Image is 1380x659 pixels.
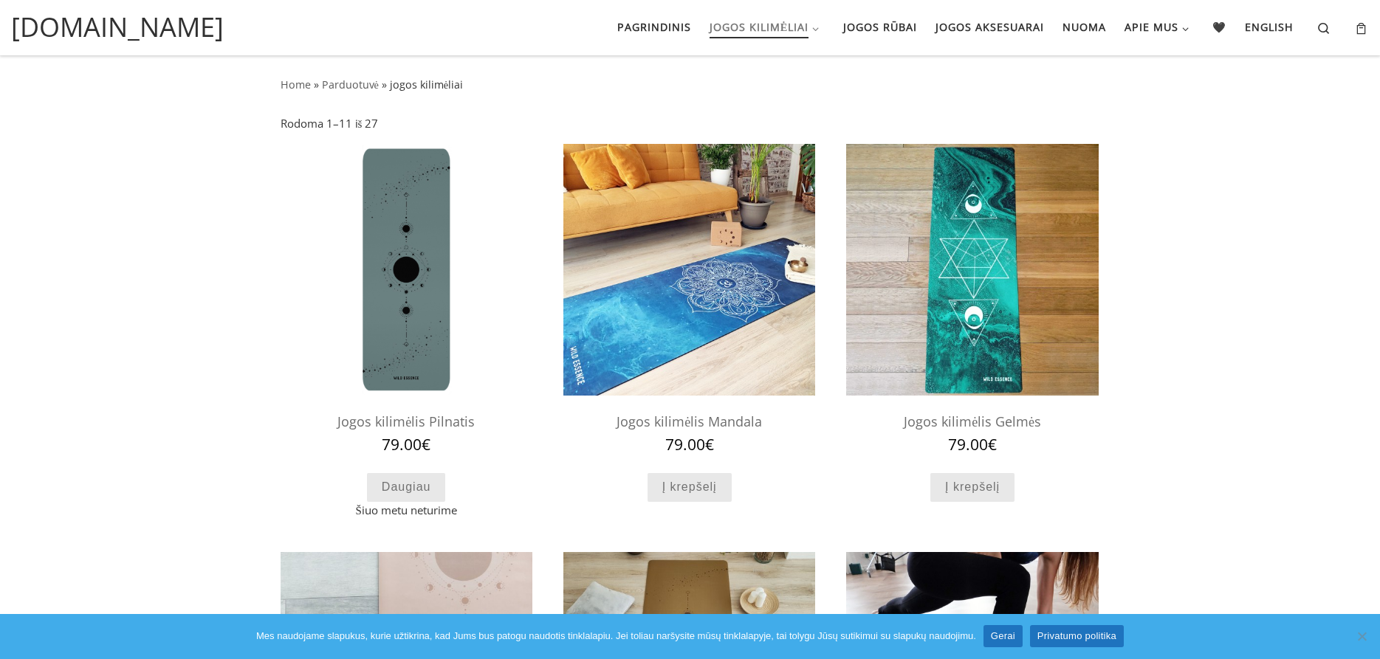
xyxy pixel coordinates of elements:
[382,434,430,455] bdi: 79.00
[1240,12,1299,43] a: English
[390,77,463,92] span: jogos kilimėliai
[665,434,714,455] bdi: 79.00
[1212,12,1226,39] span: 🖤
[1063,12,1106,39] span: Nuoma
[1057,12,1110,43] a: Nuoma
[281,77,311,92] a: Home
[314,77,319,92] span: »
[705,434,714,455] span: €
[930,473,1015,502] a: Add to cart: “Jogos kilimėlis Gelmės”
[322,77,379,92] a: Parduotuvė
[612,12,696,43] a: Pagrindinis
[422,434,430,455] span: €
[281,144,532,454] a: jogos kilimelisjogos kilimelisJogos kilimėlis Pilnatis 79.00€
[1030,625,1124,647] a: Privatumo politika
[988,434,997,455] span: €
[936,12,1044,39] span: Jogos aksesuarai
[1245,12,1294,39] span: English
[838,12,921,43] a: Jogos rūbai
[11,7,224,47] a: [DOMAIN_NAME]
[1208,12,1232,43] a: 🖤
[1354,629,1369,644] span: Ne
[281,407,532,437] h2: Jogos kilimėlis Pilnatis
[648,473,732,502] a: Add to cart: “Jogos kilimėlis Mandala”
[617,12,691,39] span: Pagrindinis
[846,407,1098,437] h2: Jogos kilimėlis Gelmės
[846,144,1098,454] a: Mankštos KilimėlisMankštos KilimėlisJogos kilimėlis Gelmės 79.00€
[256,629,976,644] span: Mes naudojame slapukus, kurie užtikrina, kad Jums bus patogu naudotis tinklalapiu. Jei toliau nar...
[843,12,917,39] span: Jogos rūbai
[281,115,379,132] p: Rodoma 1–11 iš 27
[382,77,387,92] span: »
[367,473,446,502] a: Daugiau informacijos apie “Jogos kilimėlis Pilnatis”
[704,12,828,43] a: Jogos kilimėliai
[563,144,815,454] a: jogos kilimeliaijogos kilimeliaiJogos kilimėlis Mandala 79.00€
[948,434,997,455] bdi: 79.00
[281,502,532,519] span: Šiuo metu neturime
[563,407,815,437] h2: Jogos kilimėlis Mandala
[710,12,809,39] span: Jogos kilimėliai
[983,625,1023,647] a: Gerai
[1125,12,1178,39] span: Apie mus
[930,12,1048,43] a: Jogos aksesuarai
